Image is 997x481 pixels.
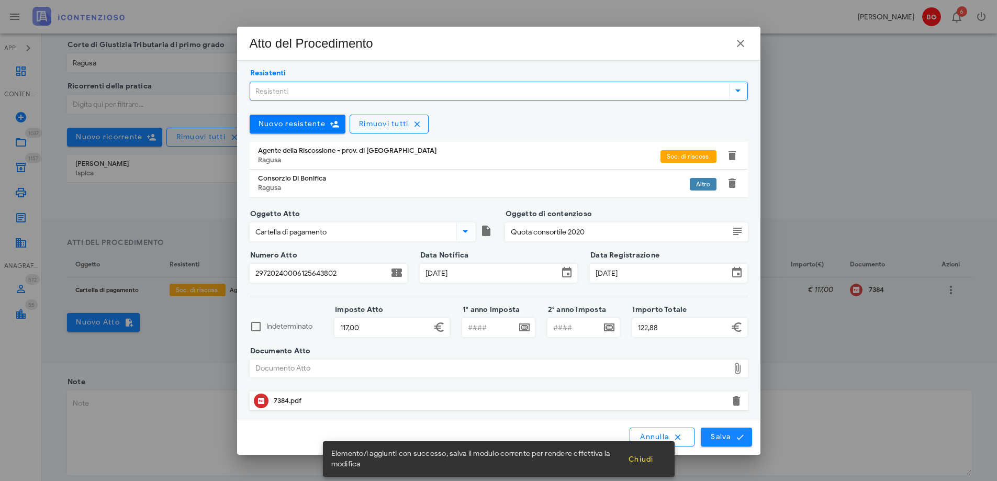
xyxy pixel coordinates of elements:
[332,305,384,315] label: Imposte Atto
[258,119,326,128] span: Nuovo resistente
[247,346,311,356] label: Documento Atto
[730,395,743,407] button: Elimina
[254,394,268,408] button: Clicca per aprire un'anteprima del file o scaricarlo
[630,428,694,446] button: Annulla
[506,223,729,241] input: Oggetto di contenzioso
[502,209,592,219] label: Oggetto di contenzioso
[548,319,601,337] input: ####
[640,432,685,442] span: Annulla
[247,250,297,261] label: Numero Atto
[250,264,388,282] input: Numero Atto
[258,147,660,155] div: Agente della Riscossione - prov. di [GEOGRAPHIC_DATA]
[274,397,724,405] div: 7384.pdf
[417,250,469,261] label: Data Notifica
[250,360,729,377] div: Documento Atto
[350,115,429,133] button: Rimuovi tutti
[710,432,743,442] span: Salva
[633,319,729,337] input: Importo Totale
[335,319,431,337] input: Imposte Atto
[266,321,322,332] label: Indeterminato
[250,82,727,100] input: Resistenti
[250,115,345,133] button: Nuovo resistente
[667,150,710,163] span: Soc. di riscoss.
[247,68,286,79] label: Resistenti
[630,305,687,315] label: Importo Totale
[460,305,520,315] label: 1° anno imposta
[250,35,373,52] div: Atto del Procedimento
[258,184,690,192] div: Ragusa
[587,250,659,261] label: Data Registrazione
[726,177,738,189] button: Elimina
[247,209,300,219] label: Oggetto Atto
[250,223,454,241] input: Oggetto Atto
[701,428,752,446] button: Salva
[258,156,660,164] div: Ragusa
[274,393,724,409] div: Clicca per aprire un'anteprima del file o scaricarlo
[359,119,409,128] span: Rimuovi tutti
[726,149,738,162] button: Elimina
[258,174,690,183] div: Consorzio Di Bonifica
[545,305,606,315] label: 2° anno imposta
[463,319,516,337] input: ####
[696,178,710,191] span: Altro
